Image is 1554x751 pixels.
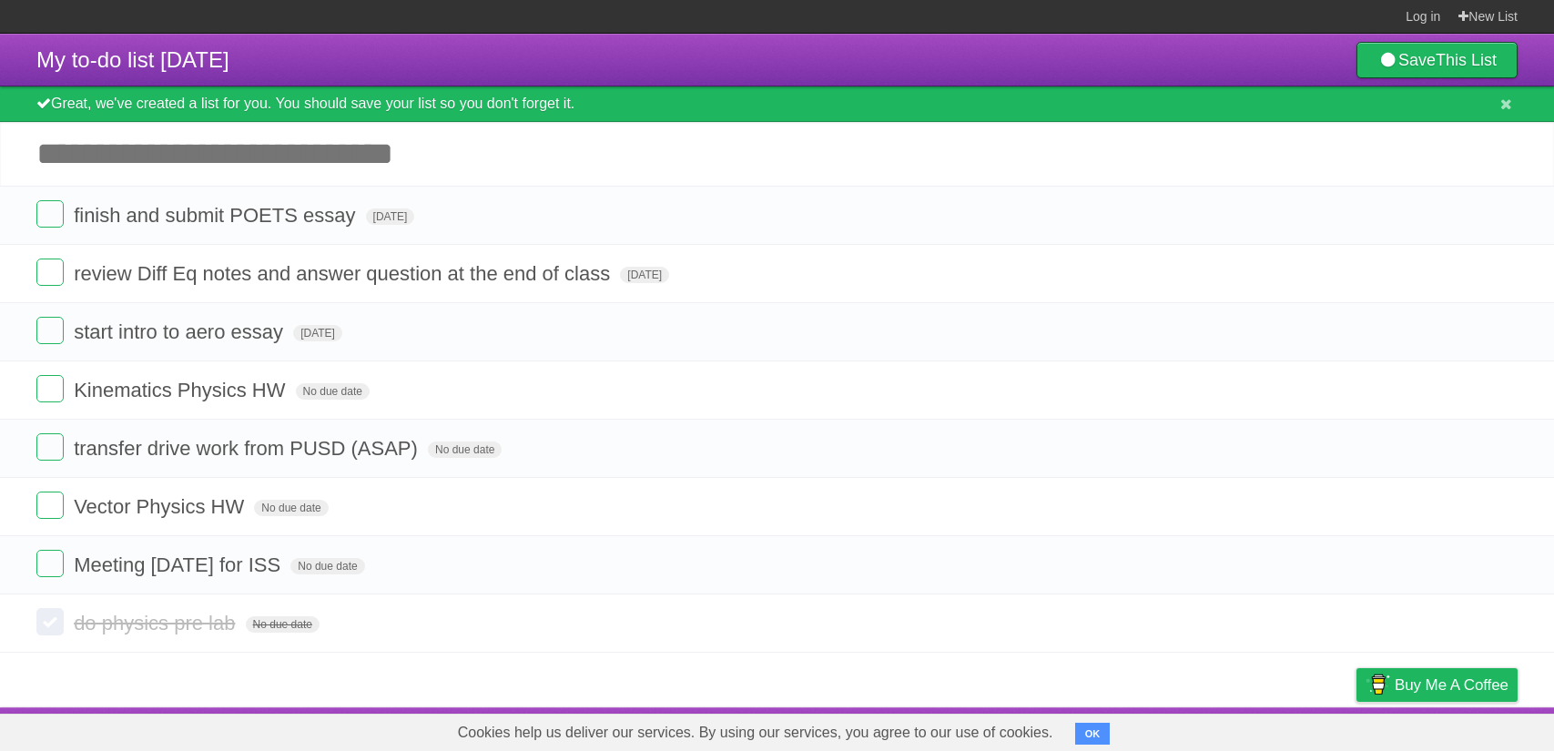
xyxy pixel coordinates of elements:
[36,433,64,461] label: Done
[1366,669,1390,700] img: Buy me a coffee
[36,317,64,344] label: Done
[36,47,229,72] span: My to-do list [DATE]
[74,495,249,518] span: Vector Physics HW
[36,608,64,635] label: Done
[366,208,415,225] span: [DATE]
[36,375,64,402] label: Done
[246,616,320,633] span: No due date
[1356,668,1518,702] a: Buy me a coffee
[620,267,669,283] span: [DATE]
[36,492,64,519] label: Done
[290,558,364,574] span: No due date
[74,612,239,634] span: do physics pre lab
[1075,723,1111,745] button: OK
[1271,712,1311,746] a: Terms
[428,441,502,458] span: No due date
[36,200,64,228] label: Done
[36,259,64,286] label: Done
[440,715,1072,751] span: Cookies help us deliver our services. By using our services, you agree to our use of cookies.
[254,500,328,516] span: No due date
[1403,712,1518,746] a: Suggest a feature
[74,379,289,401] span: Kinematics Physics HW
[1395,669,1508,701] span: Buy me a coffee
[1356,42,1518,78] a: SaveThis List
[74,553,285,576] span: Meeting [DATE] for ISS
[74,320,288,343] span: start intro to aero essay
[74,204,360,227] span: finish and submit POETS essay
[1174,712,1248,746] a: Developers
[1436,51,1497,69] b: This List
[1114,712,1153,746] a: About
[74,437,422,460] span: transfer drive work from PUSD (ASAP)
[1333,712,1380,746] a: Privacy
[74,262,614,285] span: review Diff Eq notes and answer question at the end of class
[296,383,370,400] span: No due date
[36,550,64,577] label: Done
[293,325,342,341] span: [DATE]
